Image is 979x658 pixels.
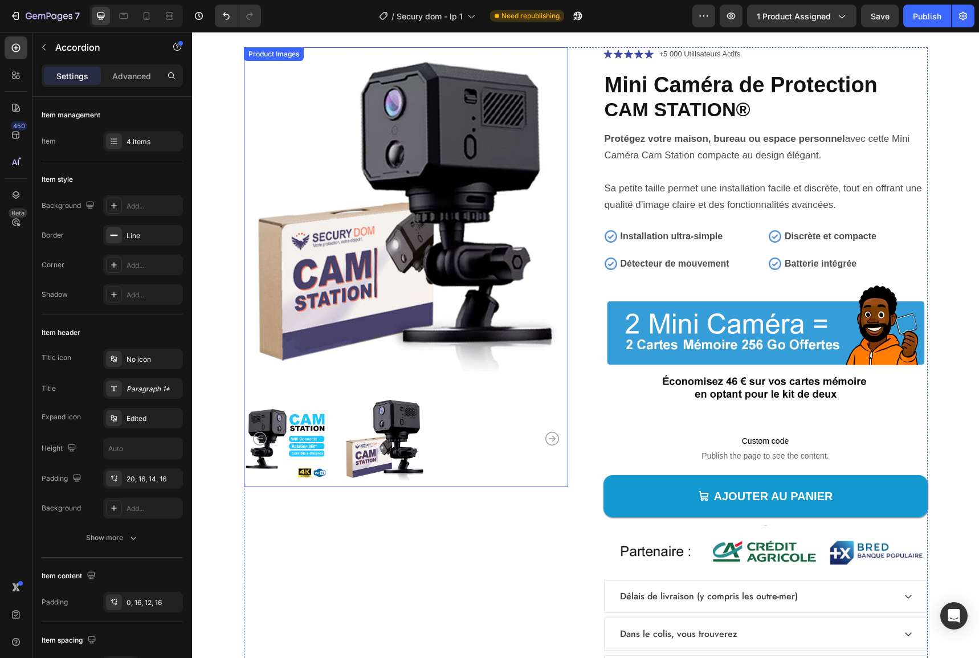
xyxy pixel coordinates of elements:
[42,441,79,456] div: Height
[522,457,641,472] div: AJOUTER AU PANIER
[428,595,545,609] p: Dans le colis, vous trouverez
[391,10,394,22] span: /
[42,353,71,363] div: Title icon
[397,10,463,22] span: Secury dom - lp 1
[428,558,606,571] p: Délais de livraison (y compris les outre-mer)
[42,110,100,120] div: Item management
[127,414,180,424] div: Edited
[411,443,736,485] button: AJOUTER AU PANIER
[413,101,653,112] strong: Protégez votre maison, bureau ou espace personnel
[127,260,180,271] div: Add...
[127,384,180,394] div: Paragraph 1*
[429,227,537,236] strong: Détecteur de mouvement
[127,231,180,241] div: Line
[353,400,367,414] button: Carousel Next Arrow
[42,198,97,214] div: Background
[871,11,890,21] span: Save
[112,70,151,82] p: Advanced
[42,569,98,584] div: Item content
[747,5,856,27] button: 1 product assigned
[429,199,531,209] strong: Installation ultra-simple
[903,5,951,27] button: Publish
[42,412,81,422] div: Expand icon
[42,136,56,146] div: Item
[42,260,64,270] div: Corner
[411,247,736,381] img: gempages_583594733012517716-56e238b4-a668-4bd3-a92b-52812faf3da4.png
[5,5,85,27] button: 7
[127,598,180,608] div: 0, 16, 12, 16
[42,633,99,648] div: Item spacing
[593,199,684,209] strong: Discrète et compacte
[56,70,88,82] p: Settings
[411,502,736,537] img: gempages_583594733012517716-4502f392-b27e-4701-a461-c1d59131fef1.png
[127,504,180,514] div: Add...
[593,227,664,236] strong: Batterie intégrée
[42,383,56,394] div: Title
[127,354,180,365] div: No icon
[413,101,718,129] span: avec cette Mini Caméra Cam Station compacte au design élégant.
[413,67,558,88] strong: CAM STATION®
[42,597,68,607] div: Padding
[411,402,736,416] span: Custom code
[127,474,180,484] div: 20, 16, 14, 16
[9,209,27,218] div: Beta
[42,328,80,338] div: Item header
[42,230,64,240] div: Border
[75,9,80,23] p: 7
[11,121,27,130] div: 450
[54,17,109,27] div: Product Images
[42,503,81,513] div: Background
[411,418,736,430] span: Publish the page to see the content.
[467,17,549,28] p: +5 000 Utilisateurs Actifs
[127,137,180,147] div: 4 items
[861,5,899,27] button: Save
[42,289,68,300] div: Shadow
[42,528,183,548] button: Show more
[572,493,575,494] img: gempages_583594733012517716-849e5c14-d334-4df0-a439-bd67ed21fcc2.png
[913,10,941,22] div: Publish
[940,602,968,630] div: Open Intercom Messenger
[757,10,831,22] span: 1 product assigned
[215,5,261,27] div: Undo/Redo
[192,32,979,658] iframe: Design area
[86,532,139,543] div: Show more
[104,438,182,459] input: Auto
[413,151,730,178] span: Sa petite taille permet une installation facile et discrète, tout en offrant une qualité d’image ...
[127,201,180,211] div: Add...
[127,290,180,300] div: Add...
[55,40,152,54] p: Accordion
[42,471,84,487] div: Padding
[413,41,686,65] strong: Mini Caméra de Protection
[42,174,73,185] div: Item style
[501,11,560,21] span: Need republishing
